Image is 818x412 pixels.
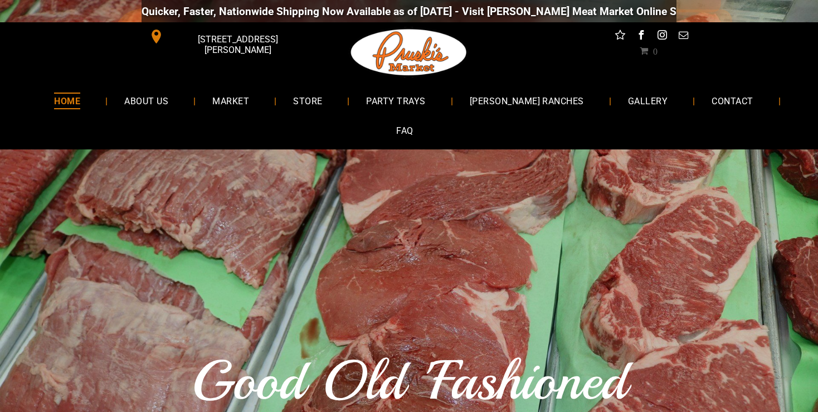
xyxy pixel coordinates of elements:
[349,86,442,115] a: PARTY TRAYS
[613,28,627,45] a: Social network
[676,28,691,45] a: email
[142,28,312,45] a: [STREET_ADDRESS][PERSON_NAME]
[196,86,266,115] a: MARKET
[453,86,601,115] a: [PERSON_NAME] RANCHES
[37,86,97,115] a: HOME
[349,22,469,83] img: Pruski-s+Market+HQ+Logo2-259w.png
[611,86,684,115] a: GALLERY
[166,28,310,61] span: [STREET_ADDRESS][PERSON_NAME]
[108,86,185,115] a: ABOUT US
[276,86,339,115] a: STORE
[655,28,670,45] a: instagram
[653,46,658,55] span: 0
[634,28,649,45] a: facebook
[695,86,770,115] a: CONTACT
[379,116,430,146] a: FAQ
